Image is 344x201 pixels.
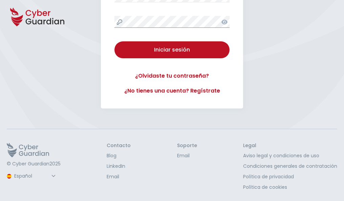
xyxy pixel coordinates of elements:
[243,152,337,159] a: Aviso legal y condiciones de uso
[7,174,12,179] img: region-logo
[114,72,230,80] a: ¿Olvidaste tu contraseña?
[243,163,337,170] a: Condiciones generales de contratación
[243,173,337,180] a: Política de privacidad
[114,41,230,58] button: Iniciar sesión
[114,87,230,95] a: ¿No tienes una cuenta? Regístrate
[120,46,224,54] div: Iniciar sesión
[107,152,131,159] a: Blog
[177,152,197,159] a: Email
[243,184,337,191] a: Política de cookies
[107,163,131,170] a: LinkedIn
[243,143,337,149] h3: Legal
[177,143,197,149] h3: Soporte
[107,143,131,149] h3: Contacto
[7,161,61,167] p: © Cyber Guardian 2025
[107,173,131,180] a: Email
